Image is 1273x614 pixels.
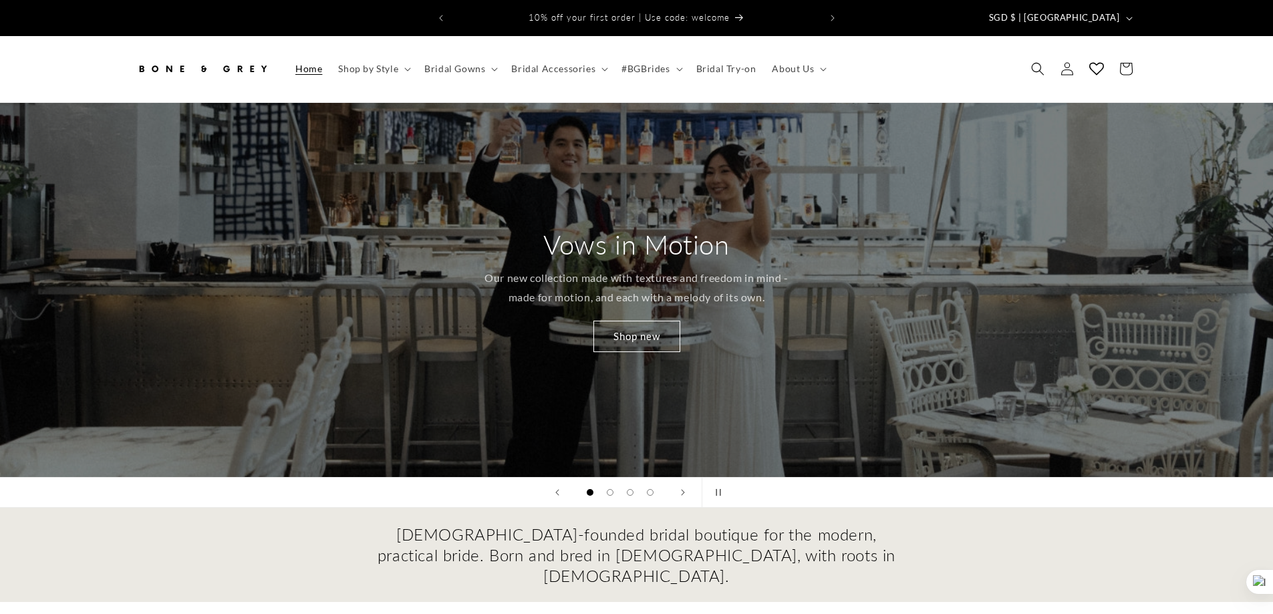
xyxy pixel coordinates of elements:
summary: Search [1023,54,1052,84]
summary: Bridal Accessories [503,55,613,83]
button: Pause slideshow [702,478,731,507]
span: Shop by Style [338,63,398,75]
button: Previous slide [543,478,572,507]
button: Next slide [668,478,698,507]
summary: Shop by Style [330,55,416,83]
a: Shop new [593,321,680,352]
span: Home [295,63,322,75]
summary: About Us [764,55,832,83]
span: About Us [772,63,814,75]
span: Bridal Accessories [511,63,595,75]
summary: Bridal Gowns [416,55,503,83]
button: Next announcement [818,5,847,31]
button: SGD $ | [GEOGRAPHIC_DATA] [981,5,1138,31]
button: Load slide 4 of 4 [640,482,660,502]
span: Bridal Gowns [424,63,485,75]
a: Bone and Grey Bridal [130,49,274,89]
button: Load slide 3 of 4 [620,482,640,502]
span: 10% off your first order | Use code: welcome [529,12,730,23]
button: Load slide 1 of 4 [580,482,600,502]
span: #BGBrides [621,63,670,75]
summary: #BGBrides [613,55,688,83]
img: Bone and Grey Bridal [136,54,269,84]
button: Load slide 2 of 4 [600,482,620,502]
h2: [DEMOGRAPHIC_DATA]-founded bridal boutique for the modern, practical bride. Born and bred in [DEM... [376,524,897,587]
h2: Vows in Motion [543,227,729,262]
span: SGD $ | [GEOGRAPHIC_DATA] [989,11,1120,25]
span: Bridal Try-on [696,63,756,75]
button: Previous announcement [426,5,456,31]
a: Home [287,55,330,83]
a: Bridal Try-on [688,55,764,83]
p: Our new collection made with textures and freedom in mind - made for motion, and each with a melo... [478,269,795,307]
